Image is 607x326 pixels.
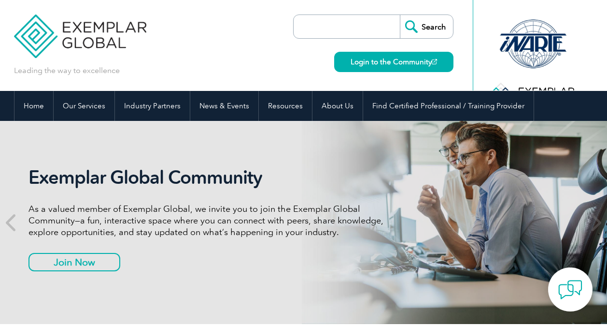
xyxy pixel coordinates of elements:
[432,59,437,64] img: open_square.png
[28,166,391,189] h2: Exemplar Global Community
[312,91,363,121] a: About Us
[28,253,120,271] a: Join Now
[54,91,114,121] a: Our Services
[400,15,453,38] input: Search
[14,91,53,121] a: Home
[363,91,534,121] a: Find Certified Professional / Training Provider
[259,91,312,121] a: Resources
[115,91,190,121] a: Industry Partners
[334,52,453,72] a: Login to the Community
[190,91,258,121] a: News & Events
[28,203,391,238] p: As a valued member of Exemplar Global, we invite you to join the Exemplar Global Community—a fun,...
[558,278,582,302] img: contact-chat.png
[14,65,120,76] p: Leading the way to excellence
